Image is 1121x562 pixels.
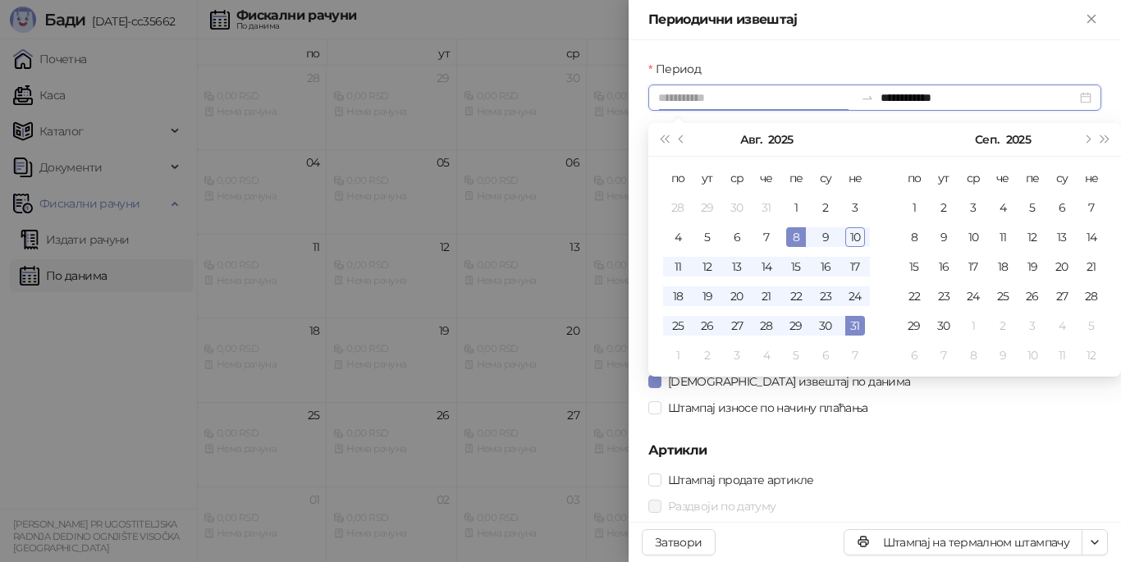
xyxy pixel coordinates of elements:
[1018,311,1047,340] td: 2025-10-03
[668,198,688,217] div: 28
[727,227,747,247] div: 6
[1018,163,1047,193] th: пе
[934,345,954,365] div: 7
[1077,340,1106,370] td: 2025-10-12
[648,60,711,78] label: Период
[816,345,835,365] div: 6
[904,257,924,276] div: 15
[988,281,1018,311] td: 2025-09-25
[993,257,1013,276] div: 18
[663,340,693,370] td: 2025-09-01
[993,345,1013,365] div: 9
[757,286,776,306] div: 21
[934,286,954,306] div: 23
[899,222,929,252] td: 2025-09-08
[722,281,752,311] td: 2025-08-20
[988,252,1018,281] td: 2025-09-18
[904,316,924,336] div: 29
[840,252,870,281] td: 2025-08-17
[722,193,752,222] td: 2025-07-30
[1018,281,1047,311] td: 2025-09-26
[727,198,747,217] div: 30
[899,311,929,340] td: 2025-09-29
[1047,163,1077,193] th: су
[1023,316,1042,336] div: 3
[663,311,693,340] td: 2025-08-25
[993,227,1013,247] div: 11
[929,163,959,193] th: ут
[811,311,840,340] td: 2025-08-30
[698,227,717,247] div: 5
[975,123,999,156] button: Изабери месец
[642,529,716,555] button: Затвори
[768,123,793,156] button: Изабери годину
[1082,345,1101,365] div: 12
[1018,222,1047,252] td: 2025-09-12
[811,222,840,252] td: 2025-08-09
[1052,345,1072,365] div: 11
[673,123,691,156] button: Претходни месец (PageUp)
[840,311,870,340] td: 2025-08-31
[722,311,752,340] td: 2025-08-27
[722,252,752,281] td: 2025-08-13
[899,163,929,193] th: по
[757,227,776,247] div: 7
[698,286,717,306] div: 19
[786,345,806,365] div: 5
[816,227,835,247] div: 9
[1080,92,1091,103] span: close-circle
[752,281,781,311] td: 2025-08-21
[904,345,924,365] div: 6
[993,286,1013,306] div: 25
[959,281,988,311] td: 2025-09-24
[959,340,988,370] td: 2025-10-08
[661,497,782,515] span: Раздвоји по датуму
[752,222,781,252] td: 2025-08-07
[929,311,959,340] td: 2025-09-30
[698,316,717,336] div: 26
[845,316,865,336] div: 31
[1077,252,1106,281] td: 2025-09-21
[1052,198,1072,217] div: 6
[1052,286,1072,306] div: 27
[1052,316,1072,336] div: 4
[722,163,752,193] th: ср
[963,257,983,276] div: 17
[727,345,747,365] div: 3
[693,193,722,222] td: 2025-07-29
[752,163,781,193] th: че
[963,227,983,247] div: 10
[1018,340,1047,370] td: 2025-10-10
[663,252,693,281] td: 2025-08-11
[845,198,865,217] div: 3
[993,316,1013,336] div: 2
[752,193,781,222] td: 2025-07-31
[816,316,835,336] div: 30
[929,340,959,370] td: 2025-10-07
[658,89,854,107] input: Период
[727,257,747,276] div: 13
[1023,198,1042,217] div: 5
[811,252,840,281] td: 2025-08-16
[811,281,840,311] td: 2025-08-23
[781,163,811,193] th: пе
[786,316,806,336] div: 29
[757,198,776,217] div: 31
[959,163,988,193] th: ср
[661,471,820,489] span: Штампај продате артикле
[1052,257,1072,276] div: 20
[1023,227,1042,247] div: 12
[988,193,1018,222] td: 2025-09-04
[1047,311,1077,340] td: 2025-10-04
[757,316,776,336] div: 28
[1023,345,1042,365] div: 10
[993,198,1013,217] div: 4
[727,316,747,336] div: 27
[1047,222,1077,252] td: 2025-09-13
[1096,123,1114,156] button: Следећа година (Control + right)
[840,340,870,370] td: 2025-09-07
[693,340,722,370] td: 2025-09-02
[727,286,747,306] div: 20
[904,227,924,247] div: 8
[757,345,776,365] div: 4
